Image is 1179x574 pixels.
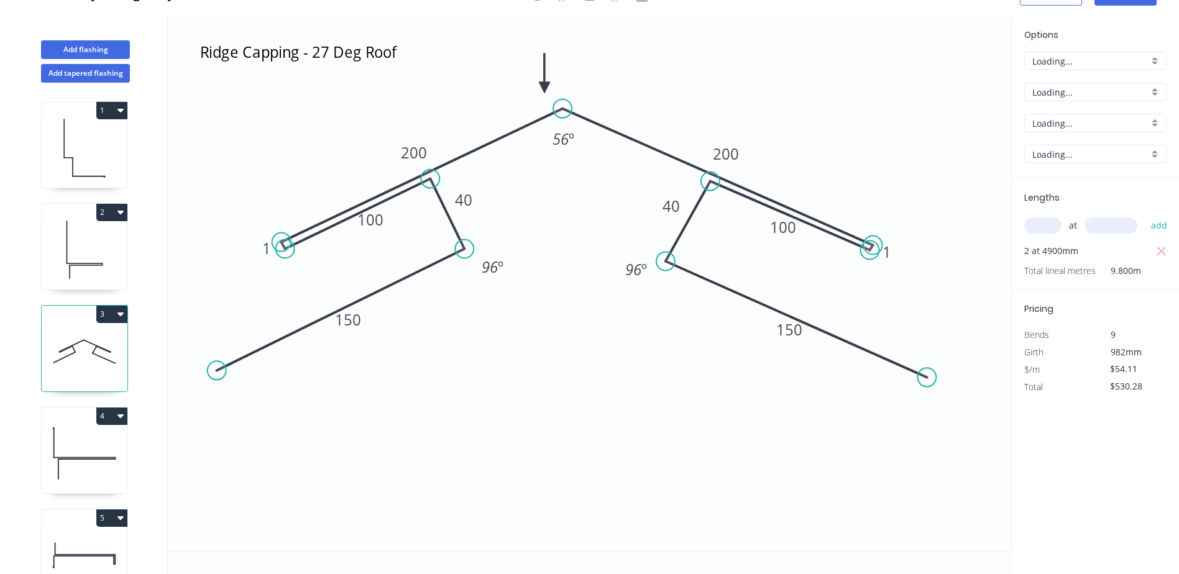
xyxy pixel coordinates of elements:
[41,64,130,83] button: Add tapered flashing
[1024,242,1078,260] span: 2 at 4900mm
[96,102,127,119] button: 1
[1024,329,1049,340] span: Bends
[335,309,361,330] tspan: 150
[96,306,127,323] button: 3
[553,129,569,149] tspan: 56
[1024,346,1044,358] span: Girth
[1024,145,1167,163] div: Loading...
[96,408,127,425] button: 4
[625,259,642,280] tspan: 96
[1024,262,1096,280] span: Total lineal metres
[1069,217,1077,234] span: at
[96,509,127,527] button: 5
[1024,83,1167,101] div: Loading...
[198,39,424,85] textarea: Ridge Capping - 27 Deg Roof
[357,209,383,230] tspan: 100
[262,238,271,258] tspan: 1
[1024,363,1040,375] span: $/m
[41,40,130,59] button: Add flashing
[96,204,127,221] button: 2
[713,143,739,164] tspan: 200
[498,257,503,277] tspan: º
[883,242,891,262] tspan: 1
[1145,215,1174,236] button: add
[1024,29,1058,41] span: Options
[455,189,472,210] tspan: 40
[776,319,802,340] tspan: 150
[1096,262,1141,280] span: 9.800m
[401,142,427,163] tspan: 200
[1024,52,1167,70] div: Loading...
[770,217,796,237] tspan: 100
[1024,381,1043,393] span: Total
[641,259,647,280] tspan: º
[663,196,680,216] tspan: 40
[482,257,498,277] tspan: 96
[1111,346,1142,358] span: 982mm
[1024,191,1060,204] span: Lengths
[1024,114,1167,132] div: Loading...
[569,129,574,149] tspan: º
[1111,329,1116,340] span: 9
[1024,303,1053,315] span: Pricing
